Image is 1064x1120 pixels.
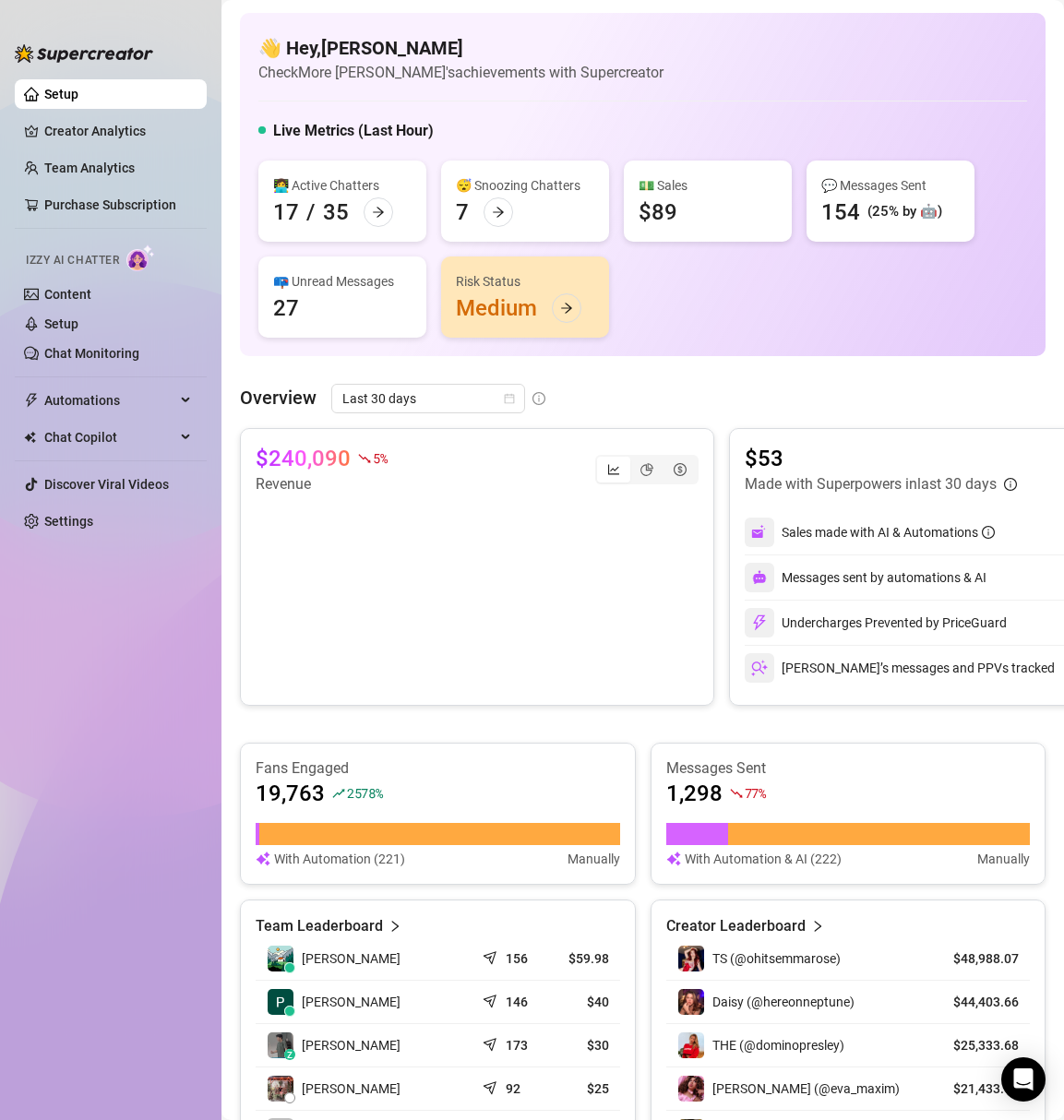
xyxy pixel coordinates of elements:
div: 📪 Unread Messages [273,271,412,292]
img: AI Chatter [126,244,155,271]
a: Creator Analytics [44,116,192,146]
span: send [483,1077,501,1095]
div: 27 [273,293,299,323]
a: Setup [44,87,78,101]
article: Creator Leaderboard [666,915,806,937]
span: right [389,915,401,937]
article: $48,988.07 [935,949,1019,968]
article: 173 [506,1036,528,1054]
article: $240,090 [256,444,351,473]
article: $25 [558,1079,609,1098]
div: Open Intercom Messenger [1001,1057,1046,1102]
span: Chat Copilot [44,423,175,452]
div: (25% by 🤖) [867,201,942,223]
span: [PERSON_NAME] [302,992,400,1012]
div: $89 [639,197,677,227]
article: 156 [506,949,528,968]
article: $59.98 [558,949,609,968]
span: thunderbolt [24,393,39,408]
article: $30 [558,1036,609,1054]
a: Discover Viral Videos [44,477,169,492]
img: Chat Copilot [24,431,36,444]
article: 19,763 [256,779,325,808]
img: Don Saguinsin [268,1032,293,1058]
div: 7 [456,197,469,227]
span: arrow-right [560,302,573,315]
img: Denise Carrillo [268,946,293,971]
span: dollar-circle [674,463,687,476]
div: 35 [323,197,349,227]
span: pie-chart [640,463,653,476]
span: arrow-right [372,206,385,219]
img: svg%3e [751,524,768,541]
span: fall [730,787,743,800]
article: $53 [745,444,1017,473]
a: Purchase Subscription [44,190,192,220]
article: Fans Engaged [256,758,620,779]
div: 👩‍💻 Active Chatters [273,175,412,196]
span: [PERSON_NAME] (@eva_maxim) [712,1081,900,1096]
img: Daisy (@hereonneptune) [678,989,704,1015]
a: Chat Monitoring [44,346,139,361]
article: $25,333.68 [935,1036,1019,1054]
div: segmented control [595,455,699,484]
a: Settings [44,514,93,529]
article: Check More [PERSON_NAME]'s achievements with Supercreator [258,61,664,84]
span: send [483,947,501,965]
span: [PERSON_NAME] [302,948,400,969]
img: svg%3e [256,849,270,869]
div: Sales made with AI & Automations [782,522,995,542]
a: Team Analytics [44,161,135,175]
div: 💵 Sales [639,175,777,196]
span: calendar [504,393,515,404]
span: line-chart [607,463,620,476]
img: TS (@ohitsemmarose) [678,946,704,971]
span: right [811,915,824,937]
span: Automations [44,386,175,415]
article: Team Leaderboard [256,915,383,937]
article: $40 [558,993,609,1011]
div: 154 [821,197,860,227]
span: Izzy AI Chatter [26,252,119,269]
a: Setup [44,316,78,331]
span: fall [358,452,371,465]
span: 2578 % [347,784,383,802]
article: Overview [240,384,317,411]
article: Manually [977,849,1030,869]
span: send [483,1033,501,1052]
a: Content [44,287,91,302]
img: Paul Dimatera [268,989,293,1015]
div: [PERSON_NAME]’s messages and PPVs tracked [745,653,1055,683]
h4: 👋 Hey, [PERSON_NAME] [258,35,664,61]
article: With Automation (221) [274,849,405,869]
img: Gesille Ann Val… [268,1076,293,1102]
span: rise [332,787,345,800]
span: TS (@ohitsemmarose) [712,951,841,966]
span: [PERSON_NAME] [302,1035,400,1055]
div: 17 [273,197,299,227]
article: $21,433.16 [935,1079,1019,1098]
span: arrow-right [492,206,505,219]
span: 5 % [373,449,387,467]
span: info-circle [982,526,995,539]
div: 😴 Snoozing Chatters [456,175,594,196]
h5: Live Metrics (Last Hour) [273,120,434,142]
img: svg%3e [751,614,768,631]
div: z [284,1049,295,1060]
div: Risk Status [456,271,594,292]
article: $44,403.66 [935,993,1019,1011]
article: With Automation & AI (222) [685,849,842,869]
article: Revenue [256,473,387,495]
div: Messages sent by automations & AI [745,563,986,592]
img: THE (@dominopresley) [678,1032,704,1058]
span: THE (@dominopresley) [712,1038,844,1053]
article: Messages Sent [666,758,1031,779]
div: Undercharges Prevented by PriceGuard [745,608,1007,637]
img: svg%3e [751,660,768,676]
article: 1,298 [666,779,723,808]
span: info-circle [1004,478,1017,491]
img: logo-BBDzfeDw.svg [15,44,153,63]
article: Manually [568,849,620,869]
img: Eva (@eva_maxim) [678,1076,704,1102]
span: Last 30 days [342,385,514,412]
